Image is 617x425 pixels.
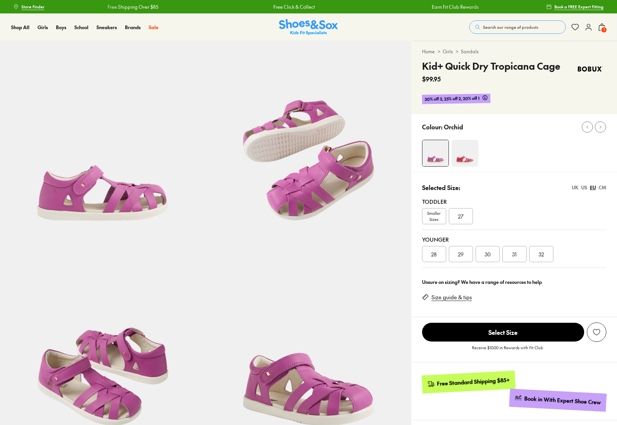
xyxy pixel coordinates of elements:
[509,389,607,412] a: Book in With Expert Shoe Crew
[96,24,117,31] span: Sneakers
[546,1,604,13] a: Book a FREE Expert Fitting
[38,24,48,31] a: Girls
[587,322,606,342] button: Add to Wishlist
[422,197,606,205] div: Toddler
[11,24,29,31] a: Shop All
[74,24,88,31] span: School
[452,140,478,167] img: 4-551538_1
[422,140,449,166] img: 4-551543_1
[21,4,45,10] span: Store Finder
[469,20,566,34] button: Search our range of products
[581,184,587,191] div: US
[422,74,441,83] span: $99.95
[422,371,516,393] a: Free Standard Shipping $85+
[422,48,606,55] div: > >
[149,24,158,31] a: Sale
[125,24,141,31] span: Brands
[422,323,584,342] span: Select Size
[598,20,606,35] button: 1
[572,184,578,191] div: UK
[458,212,464,220] span: 27
[461,48,479,55] a: Sandals
[38,24,48,31] span: Girls
[279,19,338,36] a: Shoes & Sox
[422,59,560,73] h4: Kid+ Quick Dry Tropicana Cage
[149,24,158,31] span: Sale
[56,24,66,31] a: Boys
[601,26,607,33] span: 1
[123,3,164,10] a: Free Click & Collect
[422,235,606,243] div: Younger
[422,48,435,55] a: Home
[281,3,328,10] a: Earn Fit Club Rewards
[74,24,88,31] a: School
[125,24,141,31] a: Brands
[56,24,66,31] span: Boys
[422,210,446,222] span: Smaller Sizes
[422,322,584,342] button: Select Size
[425,95,480,103] span: 30% off 3, 25% off 2, 20% off 1
[599,184,606,191] div: CM
[437,376,510,387] div: Free Standard Shipping $85+
[472,345,543,357] p: Receive $10.00 in Rewards with Fit Club
[422,183,460,192] p: Selected Size:
[458,250,464,258] span: 29
[443,48,453,55] a: Girls
[483,24,538,30] span: Search our range of products
[431,250,437,258] span: 28
[554,4,604,10] span: Book a FREE Expert Fitting
[11,24,29,31] span: Shop All
[512,250,517,258] span: 31
[422,122,442,131] p: Colour:
[485,250,491,258] span: 30
[444,122,463,131] p: Orchid
[590,184,596,191] div: EU
[539,250,544,258] span: 32
[206,41,411,247] img: 5-551544_1
[422,279,606,286] div: Unsure on sizing? We have a range of resources to help
[524,395,601,406] div: Book in With Expert Shoe Crew
[279,19,338,36] img: SNS_Logo_Responsive.svg
[574,59,606,79] img: Vendor logo
[440,3,491,10] a: Free Shipping Over $85
[13,1,45,13] a: Store Finder
[96,24,117,31] a: Sneakers
[431,294,472,301] a: Size guide & tips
